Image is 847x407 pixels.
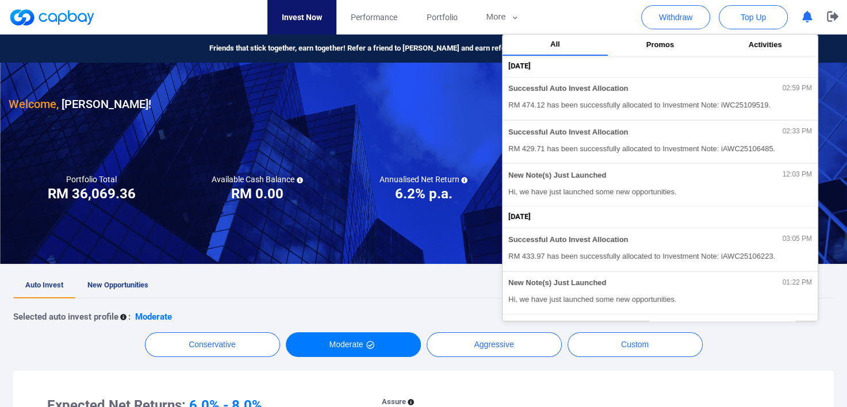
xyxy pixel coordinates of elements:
[503,163,818,206] button: New Note(s) Just Launched12:03 PMHi, we have just launched some new opportunities.
[427,332,562,357] button: Aggressive
[426,11,457,24] span: Portfolio
[87,281,148,289] span: New Opportunities
[749,40,782,49] span: Activities
[508,143,812,155] span: RM 429.71 has been successfully allocated to Investment Note: iAWC25106485.
[508,85,628,93] span: Successful Auto Invest Allocation
[231,185,283,203] h3: RM 0.00
[286,332,421,357] button: Moderate
[9,97,59,111] span: Welcome,
[712,34,818,56] button: Activities
[508,319,531,331] span: [DATE]
[128,310,131,324] p: :
[503,120,818,163] button: Successful Auto Invest Allocation02:33 PMRM 429.71 has been successfully allocated to Investment ...
[783,235,812,243] span: 03:05 PM
[719,5,788,29] button: Top Up
[550,40,560,48] span: All
[394,185,452,203] h3: 6.2% p.a.
[135,310,172,324] p: Moderate
[503,271,818,314] button: New Note(s) Just Launched01:22 PMHi, we have just launched some new opportunities.
[508,171,606,180] span: New Note(s) Just Launched
[508,279,606,287] span: New Note(s) Just Launched
[212,174,303,185] h5: Available Cash Balance
[508,236,628,244] span: Successful Auto Invest Allocation
[508,60,531,72] span: [DATE]
[783,85,812,93] span: 02:59 PM
[508,186,812,198] span: Hi, we have just launched some new opportunities.
[209,43,564,55] span: Friends that stick together, earn together! Refer a friend to [PERSON_NAME] and earn referral rew...
[641,5,710,29] button: Withdraw
[9,95,151,113] h3: [PERSON_NAME] !
[568,332,703,357] button: Custom
[783,128,812,136] span: 02:33 PM
[145,332,280,357] button: Conservative
[503,228,818,271] button: Successful Auto Invest Allocation03:05 PMRM 433.97 has been successfully allocated to Investment ...
[48,185,136,203] h3: RM 36,069.36
[508,99,812,111] span: RM 474.12 has been successfully allocated to Investment Note: iWC25109519.
[13,310,118,324] p: Selected auto invest profile
[508,251,812,262] span: RM 433.97 has been successfully allocated to Investment Note: iAWC25106223.
[25,281,63,289] span: Auto Invest
[503,77,818,120] button: Successful Auto Invest Allocation02:59 PMRM 474.12 has been successfully allocated to Investment ...
[741,11,766,23] span: Top Up
[503,34,608,56] button: All
[508,128,628,137] span: Successful Auto Invest Allocation
[379,174,467,185] h5: Annualised Net Return
[508,211,531,223] span: [DATE]
[66,174,117,185] h5: Portfolio Total
[508,294,812,305] span: Hi, we have just launched some new opportunities.
[783,279,812,287] span: 01:22 PM
[783,171,812,179] span: 12:03 PM
[608,34,713,56] button: Promos
[351,11,397,24] span: Performance
[646,40,674,49] span: Promos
